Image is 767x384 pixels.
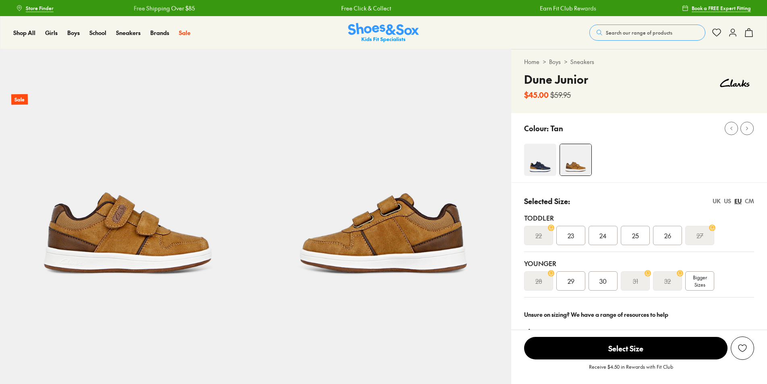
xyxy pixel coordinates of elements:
a: Shop All [13,29,35,37]
h4: Dune Junior [524,71,588,88]
div: > > [524,58,754,66]
span: 24 [599,231,607,240]
button: Search our range of products [589,25,705,41]
img: Vendor logo [715,71,754,95]
span: 29 [568,276,574,286]
a: Boys [67,29,80,37]
p: Selected Size: [524,196,570,206]
a: Free Click & Collect [340,4,390,12]
span: Bigger Sizes [693,274,707,288]
span: 23 [568,231,574,240]
s: 32 [664,276,671,286]
span: 30 [599,276,607,286]
span: Search our range of products [606,29,672,36]
a: Earn Fit Club Rewards [539,4,595,12]
s: 27 [697,231,703,240]
a: Store Finder [16,1,54,15]
div: Toddler [524,213,754,223]
div: Younger [524,258,754,268]
div: US [724,197,731,205]
a: Sneakers [116,29,141,37]
button: Select Size [524,337,728,360]
s: $59.95 [550,89,571,100]
p: Tan [550,123,563,134]
a: Girls [45,29,58,37]
a: Boys [549,58,561,66]
img: Dune Junior Navy [524,144,556,176]
img: Dune Junior Tan [256,49,512,305]
b: $45.00 [524,89,549,100]
span: 25 [632,231,639,240]
s: 31 [633,276,638,286]
img: Dune Junior Tan [560,144,591,175]
a: Home [524,58,539,66]
div: EU [734,197,742,205]
a: Shoes & Sox [348,23,419,43]
s: 28 [535,276,542,286]
a: School [89,29,106,37]
s: 22 [535,231,542,240]
div: CM [745,197,754,205]
a: Free Shipping Over $85 [133,4,194,12]
span: Store Finder [26,4,54,12]
span: Book a FREE Expert Fitting [692,4,751,12]
p: Receive $4.50 in Rewards with Fit Club [589,363,673,378]
p: Sale [11,94,28,105]
a: Size guide & tips [535,328,584,337]
p: Colour: [524,123,549,134]
div: Unsure on sizing? We have a range of resources to help [524,310,754,319]
a: Sale [179,29,191,37]
button: Add to Wishlist [731,337,754,360]
div: UK [713,197,721,205]
a: Book a FREE Expert Fitting [682,1,751,15]
a: Brands [150,29,169,37]
img: SNS_Logo_Responsive.svg [348,23,419,43]
a: Sneakers [570,58,594,66]
span: 26 [664,231,671,240]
